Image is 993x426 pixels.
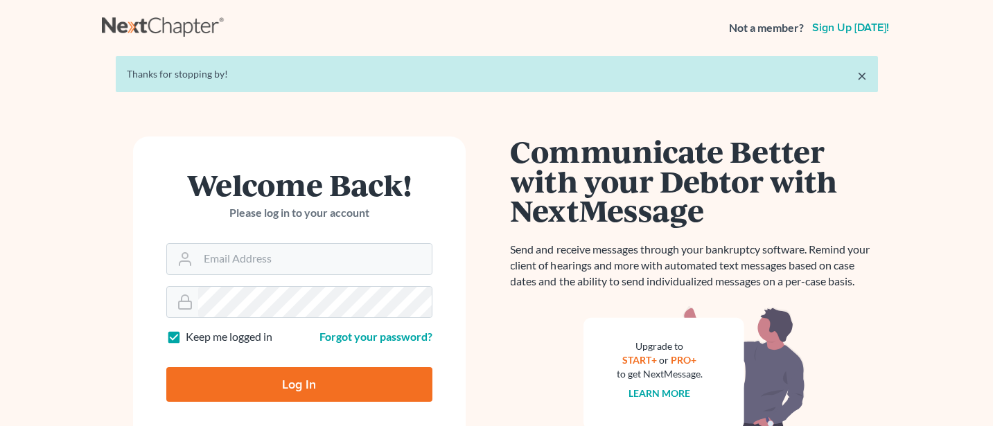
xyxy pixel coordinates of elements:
[671,354,696,366] a: PRO+
[809,22,892,33] a: Sign up [DATE]!
[166,367,432,402] input: Log In
[166,170,432,199] h1: Welcome Back!
[617,367,703,381] div: to get NextMessage.
[319,330,432,343] a: Forgot your password?
[198,244,432,274] input: Email Address
[617,339,703,353] div: Upgrade to
[629,387,690,399] a: Learn more
[511,136,878,225] h1: Communicate Better with your Debtor with NextMessage
[622,354,657,366] a: START+
[857,67,867,84] a: ×
[659,354,669,366] span: or
[127,67,867,81] div: Thanks for stopping by!
[511,242,878,290] p: Send and receive messages through your bankruptcy software. Remind your client of hearings and mo...
[729,20,804,36] strong: Not a member?
[166,205,432,221] p: Please log in to your account
[186,329,272,345] label: Keep me logged in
